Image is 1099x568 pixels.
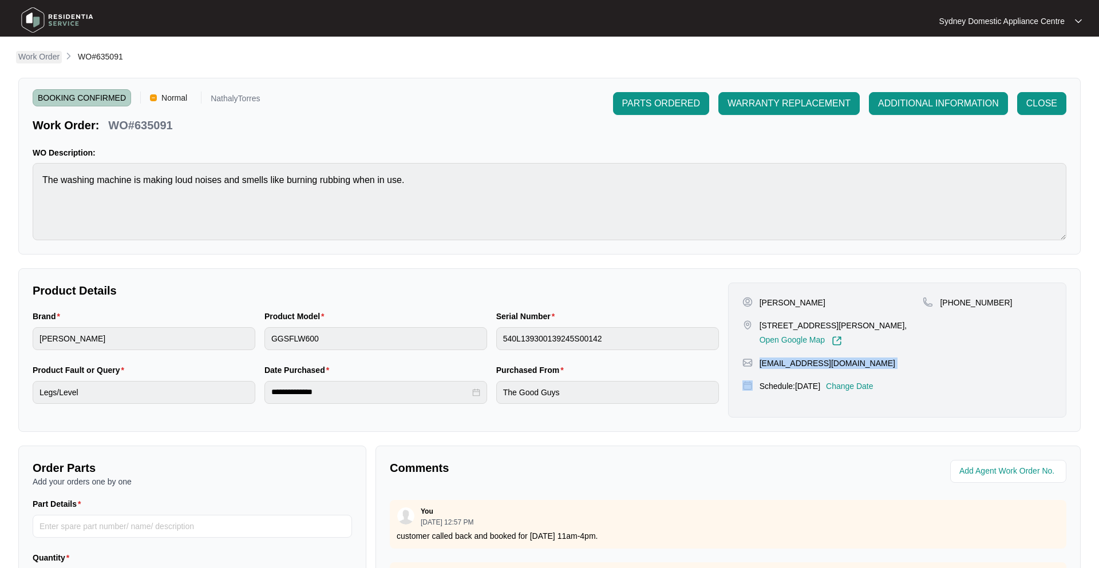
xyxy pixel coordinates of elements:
[108,117,172,133] p: WO#635091
[878,97,999,110] span: ADDITIONAL INFORMATION
[33,552,74,563] label: Quantity
[496,311,559,322] label: Serial Number
[150,94,157,101] img: Vercel Logo
[33,460,352,476] p: Order Parts
[264,327,487,350] input: Product Model
[33,117,99,133] p: Work Order:
[271,386,470,398] input: Date Purchased
[264,364,334,376] label: Date Purchased
[1026,97,1057,110] span: CLOSE
[742,380,753,391] img: map-pin
[78,52,123,61] span: WO#635091
[742,358,753,368] img: map-pin
[64,51,73,61] img: chevron-right
[1075,18,1082,24] img: dropdown arrow
[17,3,97,37] img: residentia service logo
[33,498,86,510] label: Part Details
[390,460,720,476] p: Comments
[622,97,700,110] span: PARTS ORDERED
[959,464,1060,478] input: Add Agent Work Order No.
[718,92,860,115] button: WARRANTY REPLACEMENT
[760,358,895,369] p: [EMAIL_ADDRESS][DOMAIN_NAME]
[869,92,1008,115] button: ADDITIONAL INFORMATION
[33,147,1066,158] p: WO Description:
[33,311,65,322] label: Brand
[496,327,719,350] input: Serial Number
[728,97,851,110] span: WARRANTY REPLACEMENT
[939,15,1065,27] p: Sydney Domestic Appliance Centre
[496,381,719,404] input: Purchased From
[33,476,352,487] p: Add your orders one by one
[742,320,753,330] img: map-pin
[421,519,473,526] p: [DATE] 12:57 PM
[18,51,60,62] p: Work Order
[157,89,192,106] span: Normal
[760,380,820,392] p: Schedule: [DATE]
[397,507,414,525] img: user.svg
[264,311,329,322] label: Product Model
[760,320,907,331] p: [STREET_ADDRESS][PERSON_NAME],
[211,94,260,106] p: NathalyTorres
[33,283,719,299] p: Product Details
[33,364,129,376] label: Product Fault or Query
[613,92,709,115] button: PARTS ORDERED
[832,336,842,346] img: Link-External
[33,163,1066,240] textarea: The washing machine is making loud noises and smells like burning rubbing when in use.
[397,530,1060,542] p: customer called back and booked for [DATE] 11am-4pm.
[33,327,255,350] input: Brand
[940,297,1012,308] p: [PHONE_NUMBER]
[421,507,433,516] p: You
[33,381,255,404] input: Product Fault or Query
[923,297,933,307] img: map-pin
[742,297,753,307] img: user-pin
[33,89,131,106] span: BOOKING CONFIRMED
[33,515,352,538] input: Part Details
[496,364,568,376] label: Purchased From
[16,51,62,63] a: Work Order
[1017,92,1066,115] button: CLOSE
[760,297,825,308] p: [PERSON_NAME]
[826,380,873,392] p: Change Date
[760,336,842,346] a: Open Google Map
